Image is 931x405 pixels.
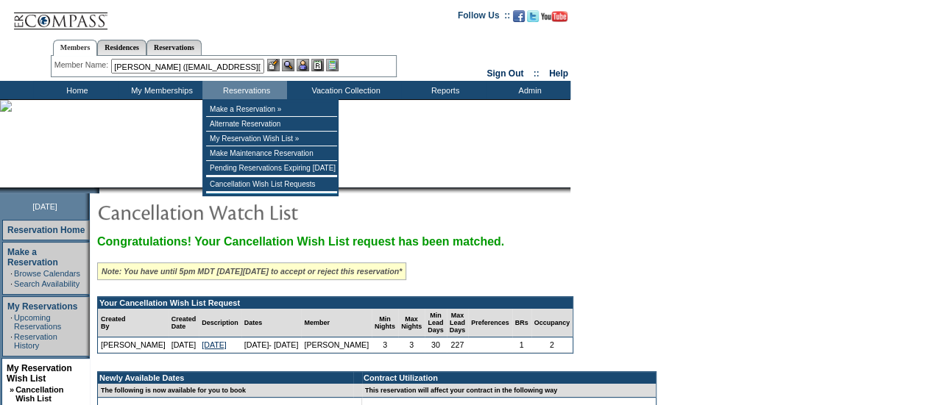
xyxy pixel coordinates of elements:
td: My Reservation Wish List » [206,132,337,146]
td: BRs [512,309,531,337]
td: [PERSON_NAME] [301,337,372,353]
a: [DATE] [202,340,227,349]
img: Follow us on Twitter [527,10,539,22]
td: Min Lead Days [425,309,447,337]
td: Make a Reservation » [206,102,337,117]
td: Dates [241,309,302,337]
td: Cancellation Wish List Requests [206,177,337,192]
td: [DATE]- [DATE] [241,337,302,353]
img: Impersonate [297,59,309,71]
a: Become our fan on Facebook [513,15,525,24]
td: This reservation will affect your contract in the following way [362,384,656,398]
a: Follow us on Twitter [527,15,539,24]
td: Follow Us :: [458,9,510,26]
span: [DATE] [32,202,57,211]
td: Occupancy [531,309,573,337]
td: · [10,269,13,278]
a: Make a Reservation [7,247,58,268]
td: Max Nights [398,309,425,337]
td: · [10,313,13,331]
b: » [10,385,14,394]
a: Cancellation Wish List [15,385,63,403]
td: Pending Reservations Expiring [DATE] [206,161,337,176]
a: Search Availability [14,279,79,288]
img: View [282,59,294,71]
span: :: [534,68,539,79]
td: Reports [401,81,486,99]
td: The following is now available for you to book [98,384,353,398]
td: 227 [447,337,469,353]
td: 3 [398,337,425,353]
a: Upcoming Reservations [14,313,61,331]
a: Reservation History [14,332,57,350]
a: My Reservations [7,301,77,312]
a: My Reservation Wish List [7,363,72,384]
a: Members [53,40,98,56]
td: [DATE] [169,337,199,353]
td: Admin [486,81,570,99]
a: Help [549,68,568,79]
td: 2 [531,337,573,353]
img: blank.gif [99,187,101,193]
td: Min Nights [372,309,398,337]
span: Congratulations! Your Cancellation Wish List request has been matched. [97,235,504,248]
td: [PERSON_NAME] [98,337,169,353]
img: Subscribe to our YouTube Channel [541,11,567,22]
td: Preferences [468,309,512,337]
img: Reservations [311,59,324,71]
a: Browse Calendars [14,269,80,278]
a: Residences [97,40,146,55]
td: Alternate Reservation [206,117,337,132]
td: Description [199,309,241,337]
img: promoShadowLeftCorner.gif [94,187,99,193]
td: Vacation Collection [287,81,401,99]
a: Subscribe to our YouTube Channel [541,15,567,24]
td: Created By [98,309,169,337]
td: My Memberships [118,81,202,99]
td: Created Date [169,309,199,337]
img: b_calculator.gif [326,59,339,71]
td: Home [33,81,118,99]
td: Contract Utilization [362,372,656,384]
td: 30 [425,337,447,353]
a: Reservation Home [7,225,85,235]
i: Note: You have until 5pm MDT [DATE][DATE] to accept or reject this reservation* [102,267,402,276]
td: · [10,279,13,288]
td: Reservations [202,81,287,99]
td: 1 [512,337,531,353]
img: Become our fan on Facebook [513,10,525,22]
td: Your Cancellation Wish List Request [98,297,573,309]
img: pgTtlCancellationNotification.gif [97,197,392,226]
a: Reservations [146,40,202,55]
a: Sign Out [486,68,523,79]
td: 3 [372,337,398,353]
td: Make Maintenance Reservation [206,146,337,161]
div: Member Name: [54,59,111,71]
img: b_edit.gif [267,59,280,71]
td: Max Lead Days [447,309,469,337]
td: · [10,332,13,350]
td: Newly Available Dates [98,372,353,384]
td: Member [301,309,372,337]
